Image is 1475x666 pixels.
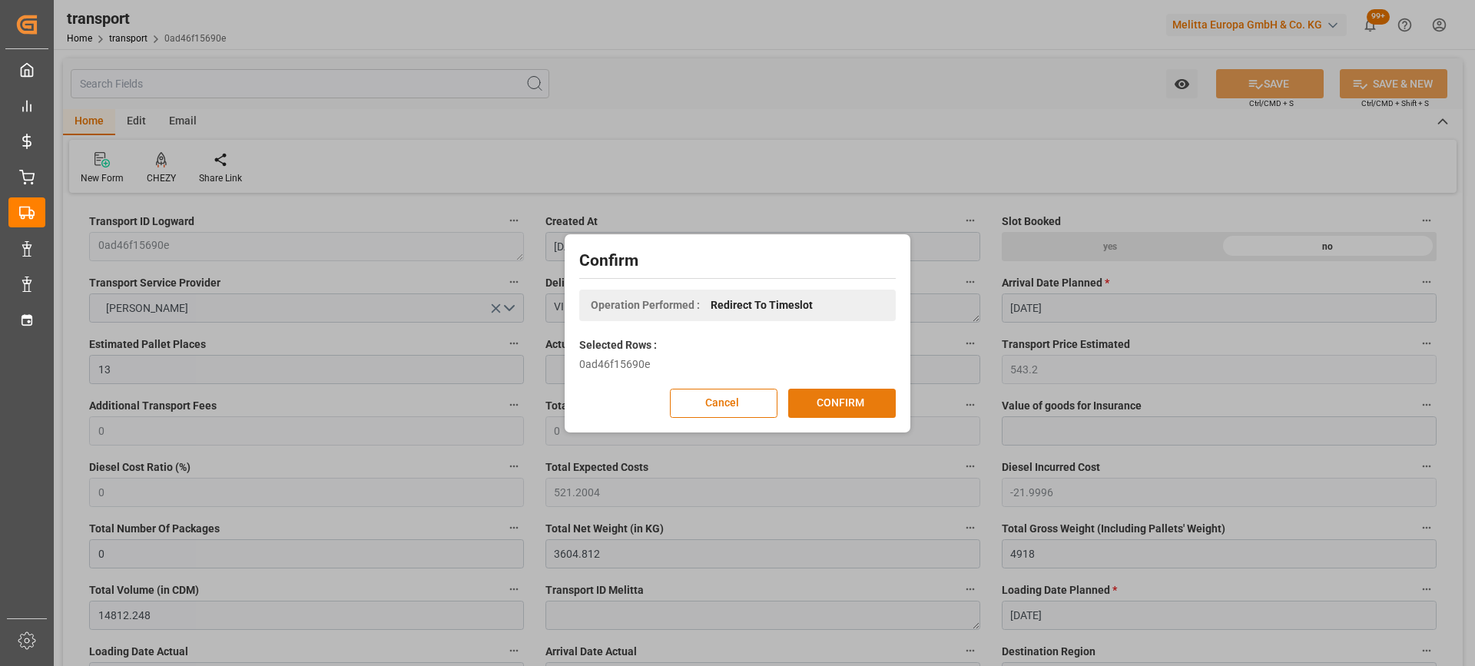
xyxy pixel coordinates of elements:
label: Selected Rows : [579,337,657,353]
h2: Confirm [579,249,896,273]
div: 0ad46f15690e [579,356,896,373]
button: Cancel [670,389,777,418]
span: Redirect To Timeslot [711,297,813,313]
button: CONFIRM [788,389,896,418]
span: Operation Performed : [591,297,700,313]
